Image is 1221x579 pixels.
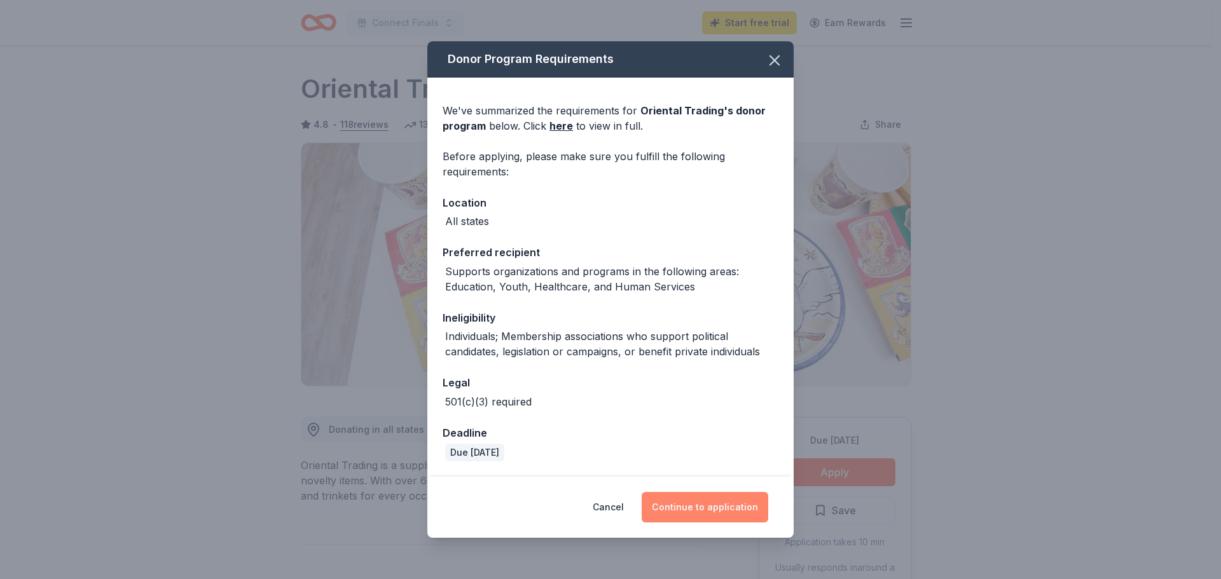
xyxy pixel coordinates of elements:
[443,425,778,441] div: Deadline
[427,41,794,78] div: Donor Program Requirements
[445,214,489,229] div: All states
[443,374,778,391] div: Legal
[642,492,768,522] button: Continue to application
[443,310,778,326] div: Ineligibility
[549,118,573,133] a: here
[443,103,778,133] div: We've summarized the requirements for below. Click to view in full.
[445,394,532,409] div: 501(c)(3) required
[443,194,778,211] div: Location
[445,264,778,294] div: Supports organizations and programs in the following areas: Education, Youth, Healthcare, and Hum...
[443,244,778,261] div: Preferred recipient
[593,492,624,522] button: Cancel
[443,149,778,179] div: Before applying, please make sure you fulfill the following requirements:
[445,444,504,461] div: Due [DATE]
[445,329,778,359] div: Individuals; Membership associations who support political candidates, legislation or campaigns, ...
